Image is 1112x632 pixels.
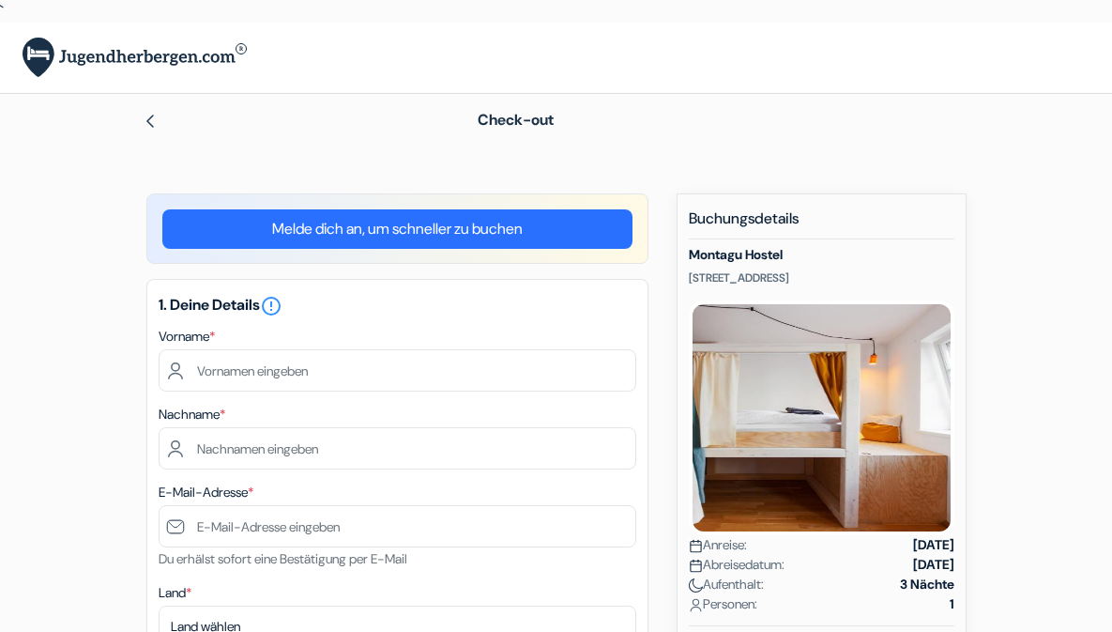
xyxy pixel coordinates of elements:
[159,295,636,317] h5: 1. Deine Details
[159,483,253,502] label: E-Mail-Adresse
[689,209,954,239] h5: Buchungsdetails
[162,209,632,249] a: Melde dich an, um schneller zu buchen
[159,583,191,603] label: Land
[689,594,757,614] span: Personen:
[159,405,225,424] label: Nachname
[689,559,703,573] img: calendar.svg
[950,594,954,614] strong: 1
[689,539,703,553] img: calendar.svg
[689,535,747,555] span: Anreise:
[159,427,636,470] input: Nachnamen eingeben
[689,598,703,612] img: user_icon.svg
[159,550,407,567] small: Du erhälst sofort eine Bestätigung per E-Mail
[913,535,954,555] strong: [DATE]
[159,349,636,392] input: Vornamen eingeben
[689,555,784,575] span: Abreisedatum:
[689,270,954,285] p: [STREET_ADDRESS]
[913,555,954,575] strong: [DATE]
[260,295,282,317] i: error_outline
[23,38,247,78] img: Jugendherbergen.com
[900,575,954,594] strong: 3 Nächte
[159,505,636,547] input: E-Mail-Adresse eingeben
[689,578,703,593] img: moon.svg
[478,110,554,130] span: Check-out
[143,114,158,129] img: left_arrow.svg
[260,295,282,315] a: error_outline
[159,327,215,347] label: Vorname
[689,247,954,263] h5: Montagu Hostel
[689,575,764,594] span: Aufenthalt:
